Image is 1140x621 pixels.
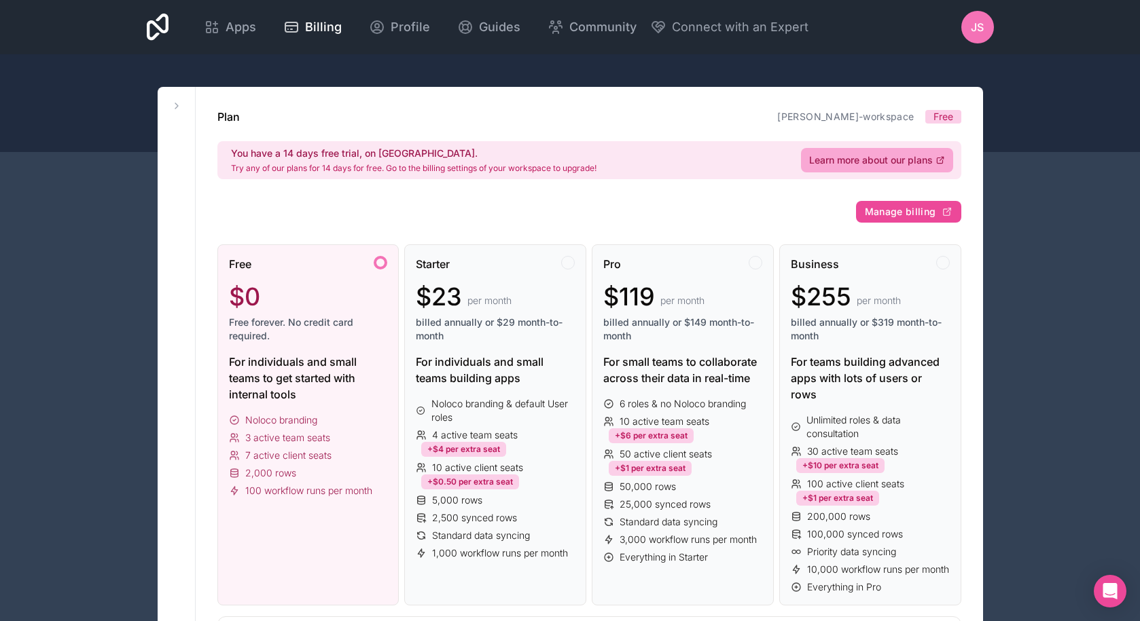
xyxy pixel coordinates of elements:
[479,18,520,37] span: Guides
[391,18,430,37] span: Profile
[432,493,482,507] span: 5,000 rows
[467,294,512,307] span: per month
[856,201,961,223] button: Manage billing
[777,111,914,122] a: [PERSON_NAME]-workspace
[421,442,506,457] div: +$4 per extra seat
[791,354,950,402] div: For teams building advanced apps with lots of users or rows
[231,147,596,160] h2: You have a 14 days free trial, on [GEOGRAPHIC_DATA].
[603,283,655,310] span: $119
[807,477,904,491] span: 100 active client seats
[245,413,317,427] span: Noloco branding
[432,428,518,442] span: 4 active team seats
[569,18,637,37] span: Community
[231,163,596,174] p: Try any of our plans for 14 days for free. Go to the billing settings of your workspace to upgrade!
[620,497,711,511] span: 25,000 synced rows
[416,316,575,343] span: billed annually or $29 month-to-month
[245,484,372,497] span: 100 workflow runs per month
[431,397,575,424] span: Noloco branding & default User roles
[416,256,450,272] span: Starter
[672,18,808,37] span: Connect with an Expert
[358,12,441,42] a: Profile
[603,316,762,343] span: billed annually or $149 month-to-month
[620,533,757,546] span: 3,000 workflow runs per month
[537,12,647,42] a: Community
[807,445,898,458] span: 30 active team seats
[416,283,462,310] span: $23
[660,294,705,307] span: per month
[620,447,712,461] span: 50 active client seats
[193,12,267,42] a: Apps
[416,354,575,386] div: For individuals and small teams building apps
[245,466,296,480] span: 2,000 rows
[609,428,694,443] div: +$6 per extra seat
[809,153,933,167] span: Learn more about our plans
[432,529,530,542] span: Standard data syncing
[229,316,388,343] span: Free forever. No credit card required.
[432,511,517,525] span: 2,500 synced rows
[620,550,708,564] span: Everything in Starter
[603,354,762,386] div: For small teams to collaborate across their data in real-time
[305,18,342,37] span: Billing
[807,563,949,576] span: 10,000 workflow runs per month
[229,354,388,402] div: For individuals and small teams to get started with internal tools
[620,480,676,493] span: 50,000 rows
[421,474,519,489] div: +$0.50 per extra seat
[272,12,353,42] a: Billing
[229,256,251,272] span: Free
[791,256,839,272] span: Business
[791,283,851,310] span: $255
[807,527,903,541] span: 100,000 synced rows
[609,461,692,476] div: +$1 per extra seat
[806,413,949,440] span: Unlimited roles & data consultation
[807,510,870,523] span: 200,000 rows
[865,206,936,218] span: Manage billing
[245,431,330,445] span: 3 active team seats
[620,415,709,428] span: 10 active team seats
[432,461,523,474] span: 10 active client seats
[807,545,896,559] span: Priority data syncing
[796,491,879,506] div: +$1 per extra seat
[1094,575,1126,607] div: Open Intercom Messenger
[229,283,260,310] span: $0
[933,110,953,124] span: Free
[446,12,531,42] a: Guides
[620,515,717,529] span: Standard data syncing
[603,256,621,272] span: Pro
[432,546,568,560] span: 1,000 workflow runs per month
[796,458,885,473] div: +$10 per extra seat
[620,397,746,411] span: 6 roles & no Noloco branding
[650,18,808,37] button: Connect with an Expert
[857,294,901,307] span: per month
[801,148,953,172] a: Learn more about our plans
[217,109,240,125] h1: Plan
[807,580,881,594] span: Everything in Pro
[226,18,256,37] span: Apps
[971,19,984,35] span: JS
[245,449,332,462] span: 7 active client seats
[791,316,950,343] span: billed annually or $319 month-to-month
